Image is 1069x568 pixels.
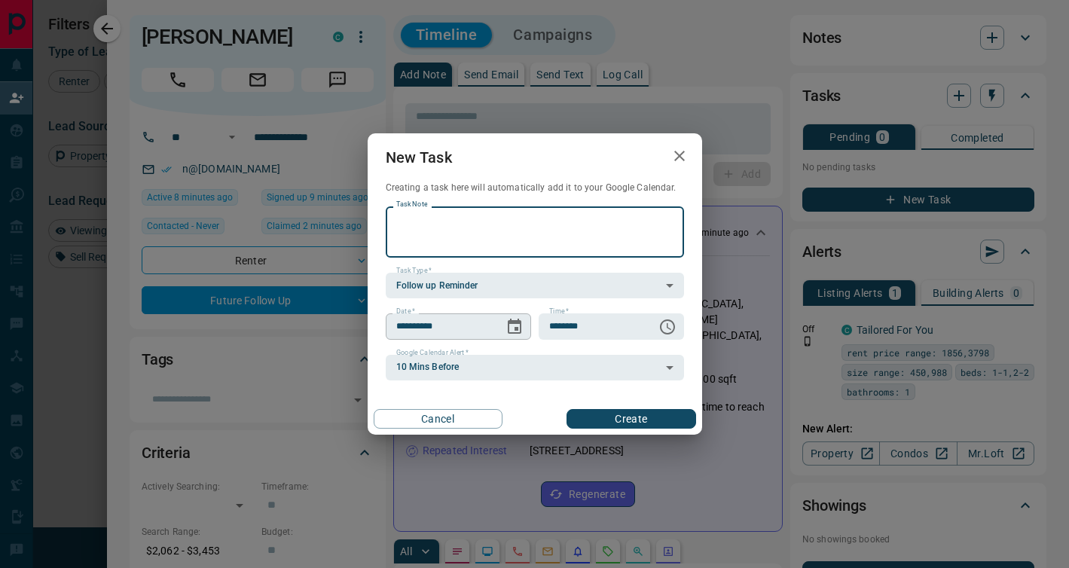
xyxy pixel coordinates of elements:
button: Create [567,409,695,429]
label: Google Calendar Alert [396,348,469,358]
h2: New Task [368,133,470,182]
button: Choose time, selected time is 6:00 AM [652,312,683,342]
p: Creating a task here will automatically add it to your Google Calendar. [386,182,684,194]
button: Choose date, selected date is Aug 16, 2025 [499,312,530,342]
div: Follow up Reminder [386,273,684,298]
label: Date [396,307,415,316]
label: Task Type [396,266,432,276]
button: Cancel [374,409,502,429]
label: Task Note [396,200,427,209]
label: Time [549,307,569,316]
div: 10 Mins Before [386,355,684,380]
